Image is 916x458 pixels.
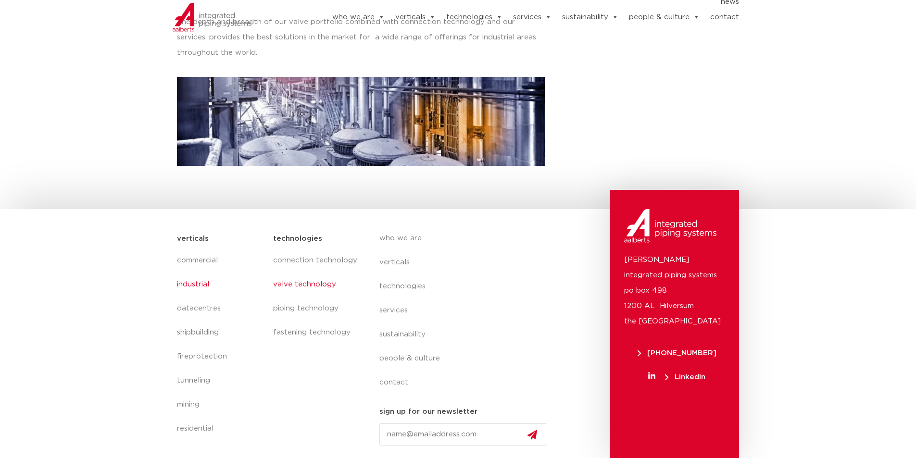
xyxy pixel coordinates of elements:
[273,321,360,345] a: fastening technology
[332,8,385,27] a: who we are
[629,8,700,27] a: people & culture
[379,274,555,298] a: technologies
[395,8,436,27] a: verticals
[273,297,360,321] a: piping technology
[527,430,537,440] img: send.svg
[446,8,502,27] a: technologies
[177,345,264,369] a: fireprotection
[177,393,264,417] a: mining
[379,371,555,395] a: contact
[177,248,264,441] nav: Menu
[624,349,729,357] a: [PHONE_NUMBER]
[177,321,264,345] a: shipbuilding
[177,272,264,297] a: industrial
[379,250,555,274] a: verticals
[379,226,555,250] a: who we are
[379,322,555,347] a: sustainability
[379,347,555,371] a: people & culture
[562,8,618,27] a: sustainability
[638,349,716,357] span: [PHONE_NUMBER]
[513,8,552,27] a: services
[624,373,729,381] a: LinkedIn
[624,252,725,329] p: [PERSON_NAME] integrated piping systems po box 498 1200 AL Hilversum the [GEOGRAPHIC_DATA]
[177,248,264,272] a: commercial
[177,297,264,321] a: datacentres
[273,272,360,297] a: valve technology
[273,231,322,247] h5: technologies
[710,8,739,27] a: contact
[177,417,264,441] a: residential
[379,404,477,420] h5: sign up for our newsletter
[379,226,555,395] nav: Menu
[177,231,209,247] h5: verticals
[177,369,264,393] a: tunneling
[273,248,360,345] nav: Menu
[273,248,360,272] a: connection technology
[379,298,555,322] a: services
[379,423,548,446] input: name@emailaddress.com
[665,373,705,381] span: LinkedIn
[177,14,545,61] p: The depth and breadth of our valve portfolio combined with connection technology and our services...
